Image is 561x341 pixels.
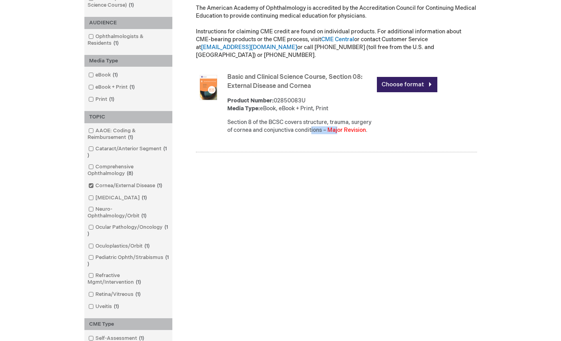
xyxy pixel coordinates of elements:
span: 1 [88,146,167,159]
span: 1 [143,243,152,249]
div: TOPIC [84,111,172,123]
div: Media Type [84,55,172,67]
span: 1 [111,40,121,46]
span: 8 [125,170,135,177]
span: 1 [139,213,148,219]
a: [MEDICAL_DATA]1 [86,194,150,202]
span: 1 [128,84,137,90]
a: eBook + Print1 [86,84,138,91]
a: Cornea/External Disease1 [86,182,165,190]
a: Pediatric Ophth/Strabismus1 [86,254,170,268]
a: eBook1 [86,71,121,79]
strong: Media Type: [227,105,260,112]
strong: Product Number: [227,97,274,104]
span: 1 [88,254,169,267]
a: CME Central [321,36,354,43]
a: Uveitis1 [86,303,122,310]
a: AAOE: Coding & Reimbursement1 [86,127,170,141]
span: 1 [134,279,143,285]
div: AUDIENCE [84,17,172,29]
font: Major Revision [327,127,366,133]
a: Cataract/Anterior Segment1 [86,145,170,159]
div: Section 8 of the BCSC covers structure, trauma, surgery of cornea and conjunctiva conditions – . [227,119,373,134]
span: 1 [155,182,164,189]
a: Ophthalmologists & Residents1 [86,33,170,47]
div: 02850083U eBook, eBook + Print, Print [227,97,373,113]
a: Oculoplastics/Orbit1 [86,243,153,250]
span: 1 [140,195,149,201]
a: Comprehensive Ophthalmology8 [86,163,170,177]
a: Basic and Clinical Science Course, Section 08: External Disease and Cornea [227,73,362,90]
span: 1 [88,224,168,237]
a: Refractive Mgmt/Intervention1 [86,272,170,286]
div: CME Type [84,318,172,330]
span: 1 [126,134,135,140]
a: Choose format [377,77,437,92]
a: Neuro-Ophthalmology/Orbit1 [86,206,170,220]
a: Retina/Vitreous1 [86,291,144,298]
span: 1 [133,291,143,297]
a: Ocular Pathology/Oncology1 [86,224,170,238]
span: 1 [112,303,121,310]
span: 1 [127,2,136,8]
a: Print1 [86,96,117,103]
span: 1 [111,72,120,78]
img: Basic and Clinical Science Course, Section 08: External Disease and Cornea [196,75,221,100]
span: 1 [107,96,116,102]
a: [EMAIL_ADDRESS][DOMAIN_NAME] [201,44,297,51]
